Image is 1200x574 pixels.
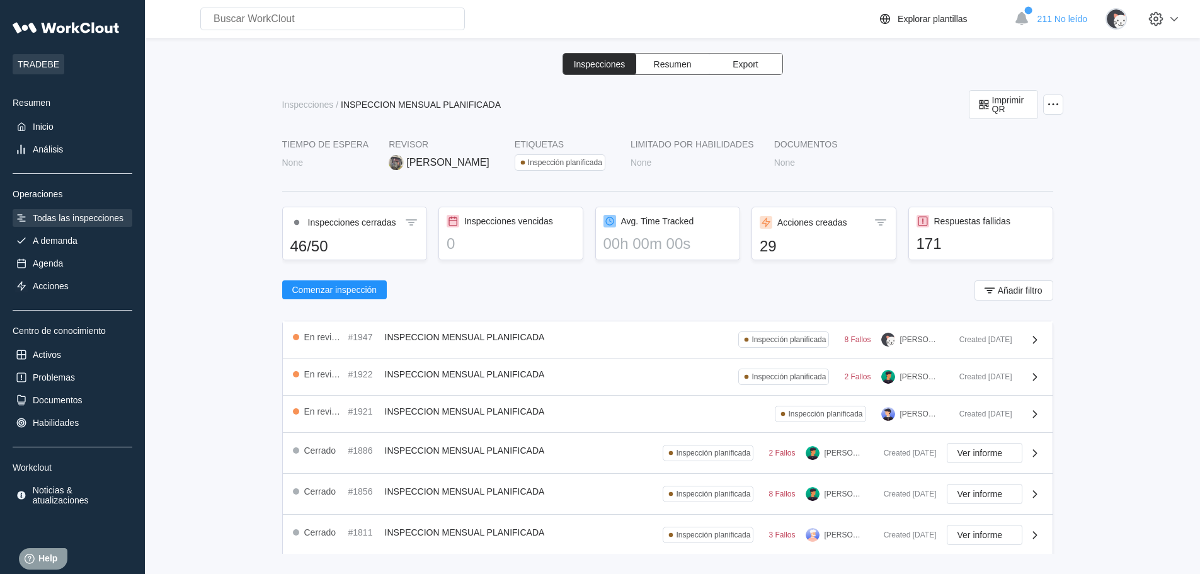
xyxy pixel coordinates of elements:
div: #1811 [348,527,380,537]
span: INSPECCION MENSUAL PLANIFICADA [385,486,545,497]
div: 00h 00m 00s [603,235,732,253]
div: En revisión [304,369,343,379]
div: En revisión [304,406,343,416]
div: TIEMPO DE ESPERA [282,139,369,149]
span: INSPECCION MENSUAL PLANIFICADA [385,445,545,456]
div: Inspecciones cerradas [308,217,396,227]
div: A demanda [33,236,77,246]
div: 8 Fallos [769,490,795,498]
img: user.png [806,487,820,501]
a: Activos [13,346,132,364]
div: #1886 [348,445,380,456]
div: Created [DATE] [949,410,1012,418]
a: Cerrado#1856INSPECCION MENSUAL PLANIFICADAInspección planificada8 Fallos[PERSON_NAME]Created [DAT... [283,474,1053,515]
span: INSPECCION MENSUAL PLANIFICADA [385,332,545,342]
div: [PERSON_NAME] [900,410,939,418]
img: cat.png [1106,8,1127,30]
a: Agenda [13,255,132,272]
div: Inicio [33,122,54,132]
div: None [774,158,795,168]
div: Acciones creadas [777,217,847,227]
a: Inspecciones [282,100,336,110]
a: Problemas [13,369,132,386]
a: Cerrado#1811INSPECCION MENSUAL PLANIFICADAInspección planificada3 Fallos[PERSON_NAME]Created [DAT... [283,515,1053,556]
button: Añadir filtro [974,280,1053,301]
img: user.png [806,446,820,460]
img: 2f847459-28ef-4a61-85e4-954d408df519.jpg [389,155,404,170]
div: Created [DATE] [874,490,937,498]
span: Ver informe [957,531,1003,539]
a: Acciones [13,277,132,295]
a: Explorar plantillas [877,11,1008,26]
div: INSPECCION MENSUAL PLANIFICADA [341,100,501,110]
div: Inspección planificada [528,158,602,167]
a: En revisión#1947INSPECCION MENSUAL PLANIFICADAInspección planificada8 Fallos[PERSON_NAME]Created ... [283,321,1053,359]
a: A demanda [13,232,132,250]
span: Inspecciones [574,60,626,69]
a: Habilidades [13,414,132,432]
span: Comenzar inspección [292,285,377,294]
div: Inspecciones [282,100,334,110]
img: user.png [881,370,895,384]
a: Inicio [13,118,132,135]
button: Imprimir QR [969,90,1038,119]
div: 8 Fallos [844,335,871,344]
div: LIMITADO POR HABILIDADES [631,139,754,149]
div: #1921 [348,406,380,416]
div: Inspección planificada [676,490,750,498]
div: En revisión [304,332,343,342]
button: Resumen [636,54,709,74]
a: Cerrado#1886INSPECCION MENSUAL PLANIFICADAInspección planificada2 Fallos[PERSON_NAME]Created [DAT... [283,433,1053,474]
div: Created [DATE] [949,372,1012,381]
div: Acciones [33,281,69,291]
div: Activos [33,350,61,360]
span: Imprimir QR [992,96,1027,113]
div: Operaciones [13,189,132,199]
div: Created [DATE] [949,335,1012,344]
span: 211 No leído [1037,14,1087,24]
span: INSPECCION MENSUAL PLANIFICADA [385,369,545,379]
div: 2 Fallos [769,449,795,457]
span: Ver informe [957,449,1003,457]
div: Centro de conocimiento [13,326,132,336]
button: Inspecciones [563,54,636,74]
div: Created [DATE] [874,531,937,539]
div: [PERSON_NAME] [825,449,864,457]
a: En revisión#1921INSPECCION MENSUAL PLANIFICADAInspección planificada[PERSON_NAME]Created [DATE] [283,396,1053,433]
div: Cerrado [304,445,336,456]
button: Ver informe [947,484,1022,504]
div: [PERSON_NAME] [900,335,939,344]
div: Respuestas fallidas [934,216,1010,226]
div: Todas las inspecciones [33,213,123,223]
img: user-5.png [881,407,895,421]
div: Workclout [13,462,132,473]
div: #1922 [348,369,380,379]
a: En revisión#1922INSPECCION MENSUAL PLANIFICADAInspección planificada2 Fallos[PERSON_NAME]Created ... [283,359,1053,396]
div: Inspección planificada [788,410,862,418]
div: 29 [760,238,888,255]
div: #1947 [348,332,380,342]
span: Añadir filtro [998,286,1043,295]
div: Habilidades [33,418,79,428]
div: Explorar plantillas [898,14,968,24]
div: Análisis [33,144,63,154]
div: Documentos [774,139,838,149]
button: Comenzar inspección [282,280,387,299]
div: Cerrado [304,527,336,537]
div: / [336,100,338,110]
div: Inspección planificada [676,531,750,539]
input: Buscar WorkClout [200,8,465,30]
div: Inspección planificada [751,372,826,381]
img: cat.png [881,333,895,347]
div: Inspecciones vencidas [464,216,553,226]
div: Cerrado [304,486,336,497]
div: [PERSON_NAME] [406,157,489,168]
div: 3 Fallos [769,531,795,539]
span: TRADEBE [13,54,64,74]
button: Export [709,54,782,74]
div: Created [DATE] [874,449,937,457]
div: Resumen [13,98,132,108]
span: INSPECCION MENSUAL PLANIFICADA [385,527,545,537]
span: Export [733,60,758,69]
